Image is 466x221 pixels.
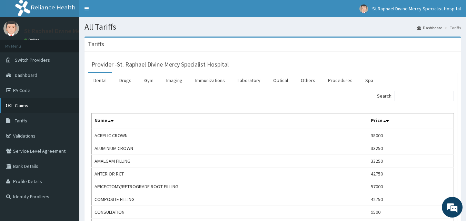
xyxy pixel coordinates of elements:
img: User Image [3,21,19,36]
input: Search: [395,91,454,101]
div: Chat with us now [36,39,116,48]
div: Minimize live chat window [113,3,130,20]
td: 33250 [368,142,454,155]
span: Tariffs [15,118,27,124]
a: Gym [139,73,159,88]
td: ALUMINIUM CROWN [92,142,368,155]
h3: Provider - St. Raphael Divine Mercy Specialist Hospital [91,61,229,68]
a: Immunizations [190,73,230,88]
span: Switch Providers [15,57,50,63]
th: Price [368,113,454,129]
span: St Raphael Divine Mercy Specialist Hospital [372,6,461,12]
td: ANTERIOR RCT [92,168,368,180]
span: Dashboard [15,72,37,78]
td: COMPOSITE FILLING [92,193,368,206]
td: ACRYLIC CROWN [92,129,368,142]
td: 38000 [368,129,454,142]
a: Laboratory [232,73,266,88]
td: 9500 [368,206,454,219]
label: Search: [377,91,454,101]
td: 57000 [368,180,454,193]
li: Tariffs [443,25,461,31]
a: Imaging [161,73,188,88]
td: AMALGAM FILLING [92,155,368,168]
h3: Tariffs [88,41,104,47]
td: 42750 [368,193,454,206]
a: Dashboard [417,25,443,31]
textarea: Type your message and hit 'Enter' [3,148,131,172]
img: User Image [359,4,368,13]
a: Spa [360,73,379,88]
span: Claims [15,102,28,109]
td: APICECTOMY/RETROGRADE ROOT FILLING [92,180,368,193]
img: d_794563401_company_1708531726252_794563401 [13,34,28,52]
td: 33250 [368,155,454,168]
a: Drugs [114,73,137,88]
p: St Raphael Divine Mercy Specialist Hospital [24,28,141,34]
span: We're online! [40,67,95,136]
th: Name [92,113,368,129]
td: CONSULTATION [92,206,368,219]
a: Dental [88,73,112,88]
a: Online [24,38,41,42]
a: Procedures [323,73,358,88]
a: Optical [268,73,294,88]
a: Others [295,73,321,88]
td: 42750 [368,168,454,180]
h1: All Tariffs [85,22,461,31]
